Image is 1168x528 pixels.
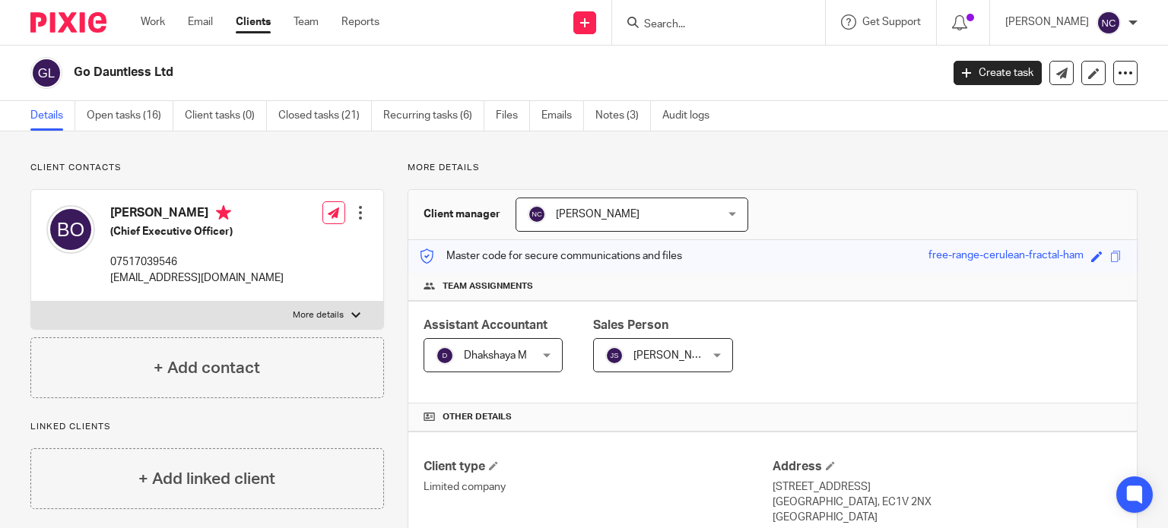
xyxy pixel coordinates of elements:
input: Search [643,18,779,32]
p: Limited company [424,479,773,495]
a: Team [294,14,319,30]
img: svg%3E [528,205,546,223]
p: 07517039546 [110,255,284,270]
h3: Client manager [424,207,500,222]
h4: Client type [424,459,773,475]
h4: Address [773,459,1122,475]
a: Reports [341,14,379,30]
a: Closed tasks (21) [278,101,372,131]
a: Recurring tasks (6) [383,101,484,131]
p: [EMAIL_ADDRESS][DOMAIN_NAME] [110,270,284,286]
span: Dhakshaya M [464,350,527,361]
a: Email [188,14,213,30]
a: Work [141,14,165,30]
p: [PERSON_NAME] [1005,14,1089,30]
p: More details [293,309,344,321]
img: svg%3E [436,346,454,365]
a: Create task [954,61,1042,85]
div: free-range-cerulean-fractal-ham [928,248,1084,265]
p: Master code for secure communications and files [420,248,682,264]
h4: + Add linked client [138,467,275,491]
h4: [PERSON_NAME] [110,205,284,224]
a: Clients [236,14,271,30]
p: [STREET_ADDRESS] [773,479,1122,495]
h4: + Add contact [154,356,260,380]
span: [PERSON_NAME] [633,350,717,361]
a: Files [496,101,530,131]
a: Open tasks (16) [87,101,173,131]
span: Other details [443,411,512,423]
span: Team assignments [443,280,533,292]
span: Get Support [862,17,921,27]
h2: Go Dauntless Ltd [74,65,760,81]
img: svg%3E [1097,11,1121,35]
h5: (Chief Executive Officer) [110,224,284,239]
span: Assistant Accountant [424,319,547,331]
p: Linked clients [30,421,384,433]
a: Audit logs [662,101,721,131]
span: Sales Person [593,319,668,331]
a: Details [30,101,75,131]
p: Client contacts [30,162,384,174]
p: More details [408,162,1138,174]
a: Notes (3) [595,101,651,131]
p: [GEOGRAPHIC_DATA] [773,510,1122,525]
i: Primary [216,205,231,220]
a: Emails [541,101,584,131]
img: svg%3E [46,205,95,254]
img: svg%3E [605,346,624,365]
img: svg%3E [30,57,62,89]
a: Client tasks (0) [185,101,267,131]
p: [GEOGRAPHIC_DATA], EC1V 2NX [773,495,1122,510]
span: [PERSON_NAME] [556,209,640,220]
img: Pixie [30,12,106,33]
